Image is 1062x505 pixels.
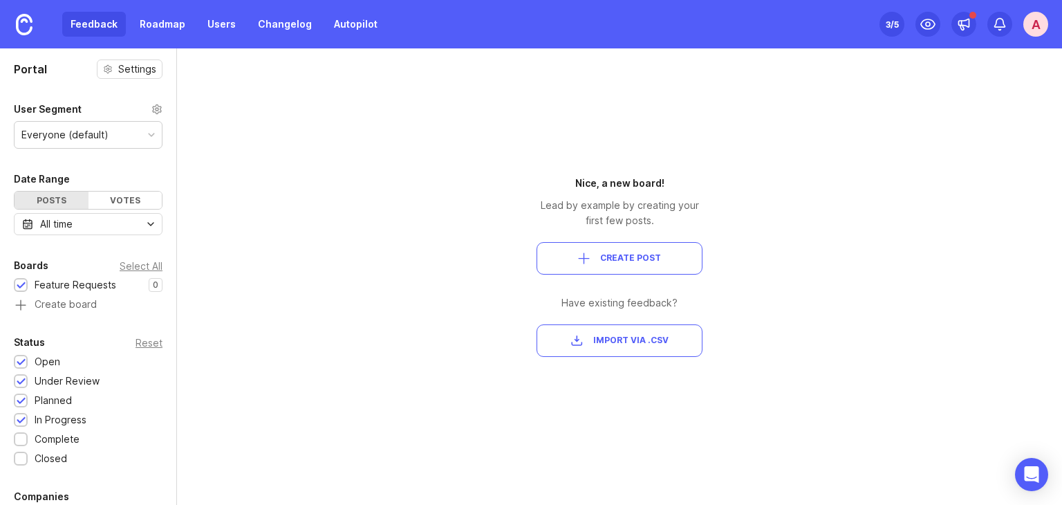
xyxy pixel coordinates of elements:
[14,257,48,274] div: Boards
[537,324,702,357] button: Import via .csv
[537,295,702,311] div: Have existing feedback?
[14,101,82,118] div: User Segment
[14,300,162,312] a: Create board
[35,432,80,447] div: Complete
[1015,458,1048,491] div: Open Intercom Messenger
[153,279,158,291] p: 0
[15,192,88,209] div: Posts
[88,192,162,209] div: Votes
[600,252,661,264] span: Create Post
[14,61,47,77] h1: Portal
[35,354,60,369] div: Open
[879,12,904,37] button: 3/5
[35,277,116,293] div: Feature Requests
[250,12,320,37] a: Changelog
[35,374,100,389] div: Under Review
[21,127,109,143] div: Everyone (default)
[14,334,45,351] div: Status
[97,59,162,79] button: Settings
[35,393,72,408] div: Planned
[537,176,702,191] div: Nice, a new board!
[1023,12,1048,37] button: A
[118,62,156,76] span: Settings
[199,12,244,37] a: Users
[593,335,669,347] span: Import via .csv
[16,14,32,35] img: Canny Home
[136,339,162,347] div: Reset
[40,217,73,232] div: All time
[120,262,162,270] div: Select All
[131,12,194,37] a: Roadmap
[14,488,69,505] div: Companies
[537,198,702,228] div: Lead by example by creating your first few posts.
[35,451,67,466] div: Closed
[326,12,386,37] a: Autopilot
[537,242,702,275] button: Create Post
[35,412,86,428] div: In Progress
[140,219,162,230] svg: toggle icon
[886,15,899,34] div: 3 /5
[14,171,70,187] div: Date Range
